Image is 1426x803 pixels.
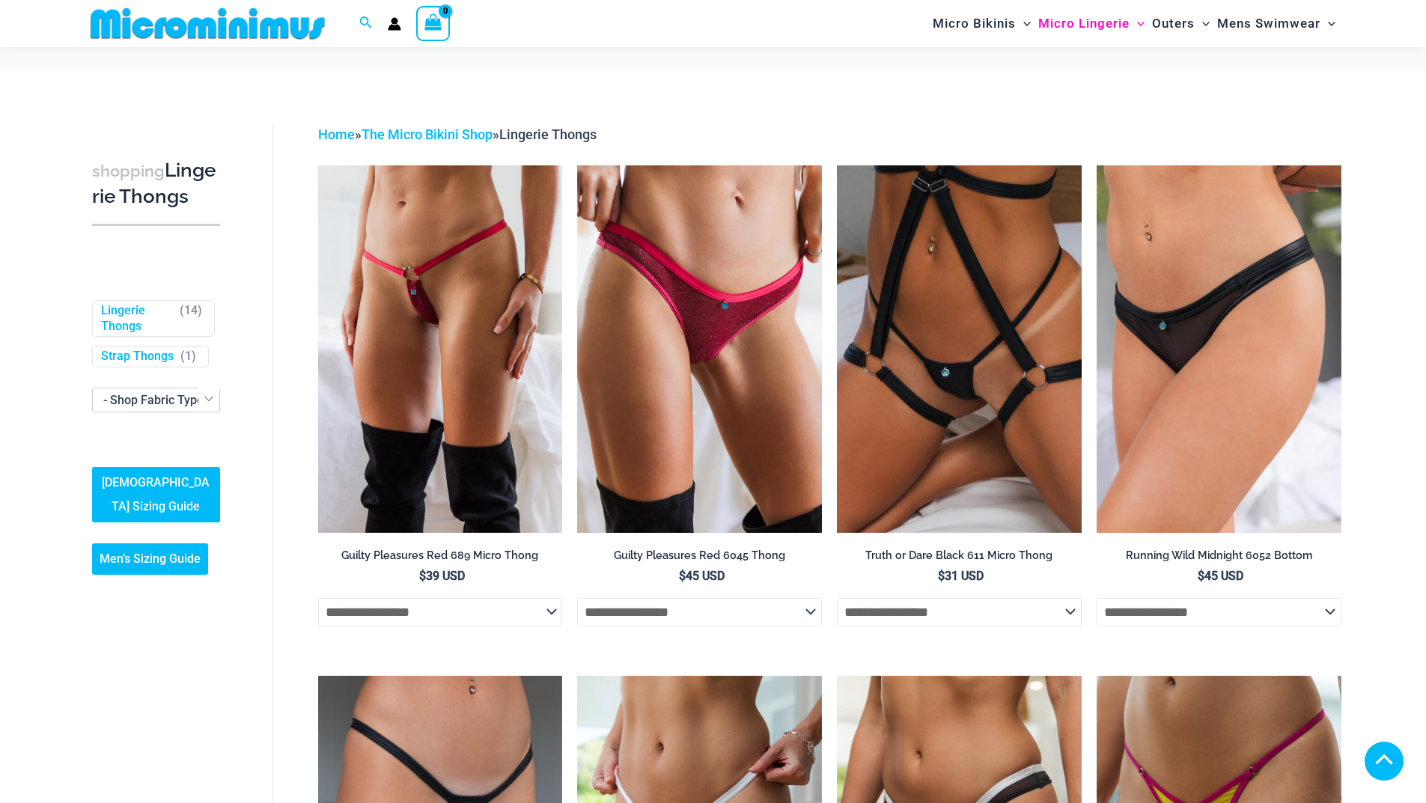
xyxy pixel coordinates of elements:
[499,126,597,142] span: Lingerie Thongs
[577,165,822,532] img: Guilty Pleasures Red 6045 Thong 01
[938,569,945,583] span: $
[1130,4,1145,43] span: Menu Toggle
[938,569,984,583] bdi: 31 USD
[933,4,1016,43] span: Micro Bikinis
[837,165,1082,532] img: Truth or Dare Black Micro 02
[577,165,822,532] a: Guilty Pleasures Red 6045 Thong 01Guilty Pleasures Red 6045 Thong 02Guilty Pleasures Red 6045 Tho...
[679,569,725,583] bdi: 45 USD
[103,393,204,407] span: - Shop Fabric Type
[416,6,451,40] a: View Shopping Cart, empty
[92,158,220,210] h3: Lingerie Thongs
[318,549,563,563] h2: Guilty Pleasures Red 689 Micro Thong
[419,569,465,583] bdi: 39 USD
[1035,4,1148,43] a: Micro LingerieMenu ToggleMenu Toggle
[1097,549,1341,568] a: Running Wild Midnight 6052 Bottom
[101,349,174,364] a: Strap Thongs
[318,126,597,142] span: » »
[679,569,686,583] span: $
[318,165,563,532] a: Guilty Pleasures Red 689 Micro 01Guilty Pleasures Red 689 Micro 02Guilty Pleasures Red 689 Micro 02
[359,14,373,33] a: Search icon link
[1213,4,1339,43] a: Mens SwimwearMenu ToggleMenu Toggle
[184,303,198,317] span: 14
[577,549,822,568] a: Guilty Pleasures Red 6045 Thong
[1152,4,1195,43] span: Outers
[1097,549,1341,563] h2: Running Wild Midnight 6052 Bottom
[388,17,401,31] a: Account icon link
[929,4,1035,43] a: Micro BikinisMenu ToggleMenu Toggle
[180,303,202,335] span: ( )
[837,549,1082,563] h2: Truth or Dare Black 611 Micro Thong
[85,7,331,40] img: MM SHOP LOGO FLAT
[1198,569,1204,583] span: $
[93,388,219,412] span: - Shop Fabric Type
[92,388,220,412] span: - Shop Fabric Type
[1038,4,1130,43] span: Micro Lingerie
[927,2,1342,45] nav: Site Navigation
[92,543,208,575] a: Men’s Sizing Guide
[1148,4,1213,43] a: OutersMenu ToggleMenu Toggle
[837,165,1082,532] a: Truth or Dare Black Micro 02Truth or Dare Black 1905 Bodysuit 611 Micro 12Truth or Dare Black 190...
[101,303,173,335] a: Lingerie Thongs
[1320,4,1335,43] span: Menu Toggle
[1016,4,1031,43] span: Menu Toggle
[92,467,220,522] a: [DEMOGRAPHIC_DATA] Sizing Guide
[92,162,165,180] span: shopping
[185,349,192,363] span: 1
[180,349,196,364] span: ( )
[577,549,822,563] h2: Guilty Pleasures Red 6045 Thong
[1195,4,1210,43] span: Menu Toggle
[318,126,355,142] a: Home
[419,569,426,583] span: $
[318,549,563,568] a: Guilty Pleasures Red 689 Micro Thong
[1097,165,1341,532] a: Running Wild Midnight 6052 Bottom 01Running Wild Midnight 1052 Top 6052 Bottom 05Running Wild Mid...
[318,165,563,532] img: Guilty Pleasures Red 689 Micro 01
[362,126,493,142] a: The Micro Bikini Shop
[837,549,1082,568] a: Truth or Dare Black 611 Micro Thong
[1217,4,1320,43] span: Mens Swimwear
[1097,165,1341,532] img: Running Wild Midnight 6052 Bottom 01
[1198,569,1243,583] bdi: 45 USD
